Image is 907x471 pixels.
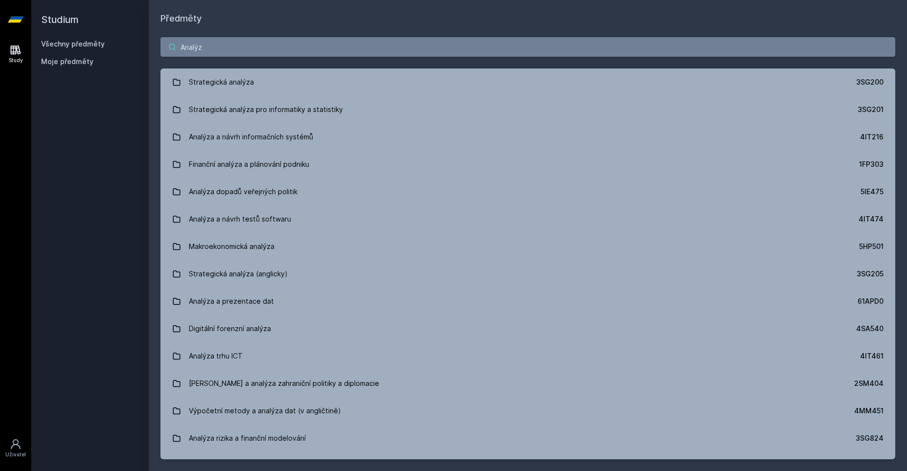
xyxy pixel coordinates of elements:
div: Analýza a návrh informačních systémů [189,127,313,147]
div: Analýza a návrh testů softwaru [189,209,291,229]
div: 4IT461 [860,351,884,361]
div: Uživatel [5,451,26,458]
div: Analýza trhu ICT [189,346,243,366]
h1: Předměty [160,12,895,25]
div: Strategická analýza (anglicky) [189,264,288,284]
a: Digitální forenzní analýza 4SA540 [160,315,895,342]
div: 2SM404 [854,379,884,388]
div: 5HP501 [859,242,884,251]
a: Analýza a návrh testů softwaru 4IT474 [160,205,895,233]
div: 4IT216 [860,132,884,142]
a: Analýza trhu ICT 4IT461 [160,342,895,370]
div: 3SG200 [856,77,884,87]
a: Finanční analýza a plánování podniku 1FP303 [160,151,895,178]
a: Uživatel [2,433,29,463]
div: 4IT474 [859,214,884,224]
div: Výpočetní metody a analýza dat (v angličtině) [189,401,341,421]
div: 4SA540 [856,324,884,334]
a: Study [2,39,29,69]
a: Výpočetní metody a analýza dat (v angličtině) 4MM451 [160,397,895,425]
div: Analýza a prezentace dat [189,292,274,311]
span: Moje předměty [41,57,93,67]
a: Makroekonomická analýza 5HP501 [160,233,895,260]
div: Finanční analýza a plánování podniku [189,155,309,174]
a: Strategická analýza pro informatiky a statistiky 3SG201 [160,96,895,123]
div: Study [9,57,23,64]
div: Strategická analýza pro informatiky a statistiky [189,100,343,119]
a: Analýza dopadů veřejných politik 5IE475 [160,178,895,205]
a: Všechny předměty [41,40,105,48]
a: Strategická analýza 3SG200 [160,68,895,96]
div: Strategická analýza [189,72,254,92]
a: Analýza a návrh informačních systémů 4IT216 [160,123,895,151]
a: Strategická analýza (anglicky) 3SG205 [160,260,895,288]
div: Makroekonomická analýza [189,237,274,256]
div: 5IE475 [861,187,884,197]
div: 1FP303 [859,159,884,169]
a: Analýza rizika a finanční modelování 3SG824 [160,425,895,452]
div: Analýza rizika a finanční modelování [189,428,306,448]
div: 3SG205 [857,269,884,279]
div: 4MM451 [854,406,884,416]
div: Analýza dopadů veřejných politik [189,182,297,202]
div: 3SG824 [856,433,884,443]
input: Název nebo ident předmětu… [160,37,895,57]
div: 61APD0 [858,296,884,306]
div: [PERSON_NAME] a analýza zahraniční politiky a diplomacie [189,374,379,393]
div: 3SG201 [858,105,884,114]
a: [PERSON_NAME] a analýza zahraniční politiky a diplomacie 2SM404 [160,370,895,397]
a: Analýza a prezentace dat 61APD0 [160,288,895,315]
div: Digitální forenzní analýza [189,319,271,338]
